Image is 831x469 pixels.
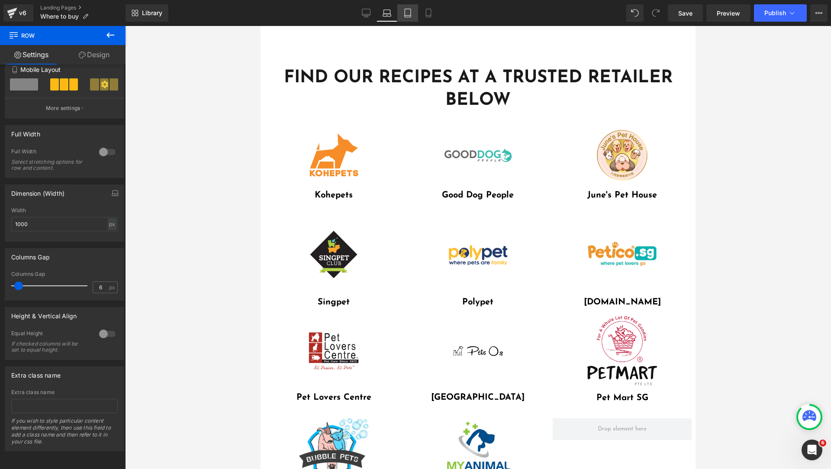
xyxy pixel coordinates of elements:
input: auto [11,217,118,231]
p: [GEOGRAPHIC_DATA] [148,366,287,377]
h1: FIND OUR RECIPES AT A TRUSTED RETAILER BELOW [6,41,428,86]
div: Equal Height [11,330,90,339]
a: Desktop [356,4,377,22]
p: Kohepets [4,164,143,175]
div: Columns Gap [11,271,118,277]
span: px [109,285,116,290]
div: Select stretching options for row and content. [11,159,89,171]
span: Save [678,9,692,18]
a: Tablet [397,4,418,22]
p: Mobile Layout [11,65,118,74]
div: Dimension (Width) [11,185,64,197]
div: Extra class name [11,367,61,379]
p: Singpet [4,271,143,281]
a: Landing Pages [40,4,126,11]
a: Preview [706,4,750,22]
span: 6 [819,440,826,446]
div: Extra class name [11,389,118,395]
span: Library [142,9,162,17]
p: More settings [46,104,81,112]
span: Preview [717,9,740,18]
p: Pet Mart SG [292,367,431,377]
p: [DOMAIN_NAME] [292,271,431,281]
span: Publish [764,10,786,16]
a: Laptop [377,4,397,22]
button: More settings [5,98,124,118]
a: New Library [126,4,168,22]
div: Columns Gap [11,249,50,261]
div: Full Width [11,148,90,157]
button: More [810,4,828,22]
div: v6 [17,7,28,19]
div: Width [11,207,118,213]
div: px [108,218,116,230]
div: If you wish to style particular content element differently, then use this field to add a class n... [11,417,118,451]
a: v6 [3,4,33,22]
button: Publish [754,4,807,22]
p: Polypet [148,271,287,281]
a: Design [63,45,126,65]
a: Mobile [418,4,439,22]
p: Good Dog People [148,164,287,175]
div: If checked columns will be set to equal height. [11,341,89,353]
div: Height & Vertical Align [11,307,77,320]
iframe: Intercom live chat [802,440,822,460]
span: Row [9,26,95,45]
span: Where to buy [40,13,79,20]
p: June's Pet House [292,164,431,175]
button: Undo [626,4,644,22]
div: Full Width [11,126,40,138]
p: Pet Lovers Centre [4,366,143,377]
button: Redo [647,4,664,22]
